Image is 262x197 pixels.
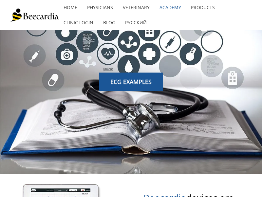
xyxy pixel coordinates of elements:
[99,73,163,92] a: ECG EXAMPLES
[110,78,152,86] span: ECG EXAMPLES
[98,15,120,30] a: Blog
[10,9,59,22] img: Beecardia
[59,15,98,30] a: Clinic Login
[120,15,152,30] a: Русский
